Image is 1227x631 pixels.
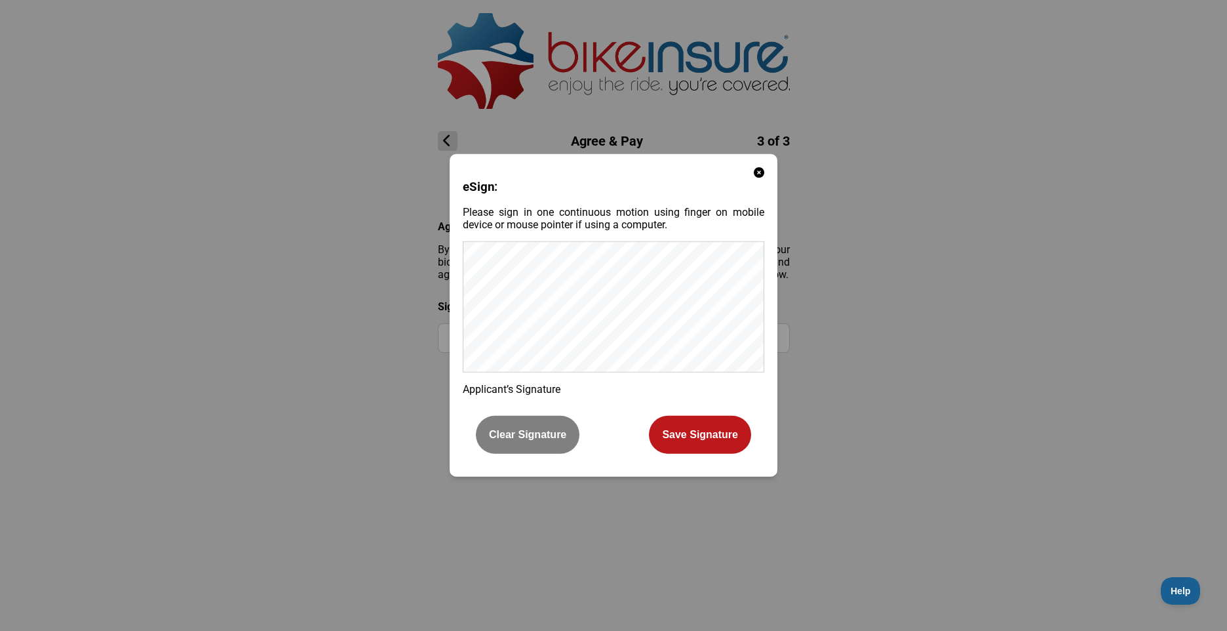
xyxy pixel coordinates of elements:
[1161,577,1201,605] iframe: Toggle Customer Support
[463,180,764,194] h3: eSign:
[463,383,764,396] p: Applicant’s Signature
[649,416,751,454] button: Save Signature
[476,416,579,454] button: Clear Signature
[463,206,764,231] p: Please sign in one continuous motion using finger on mobile device or mouse pointer if using a co...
